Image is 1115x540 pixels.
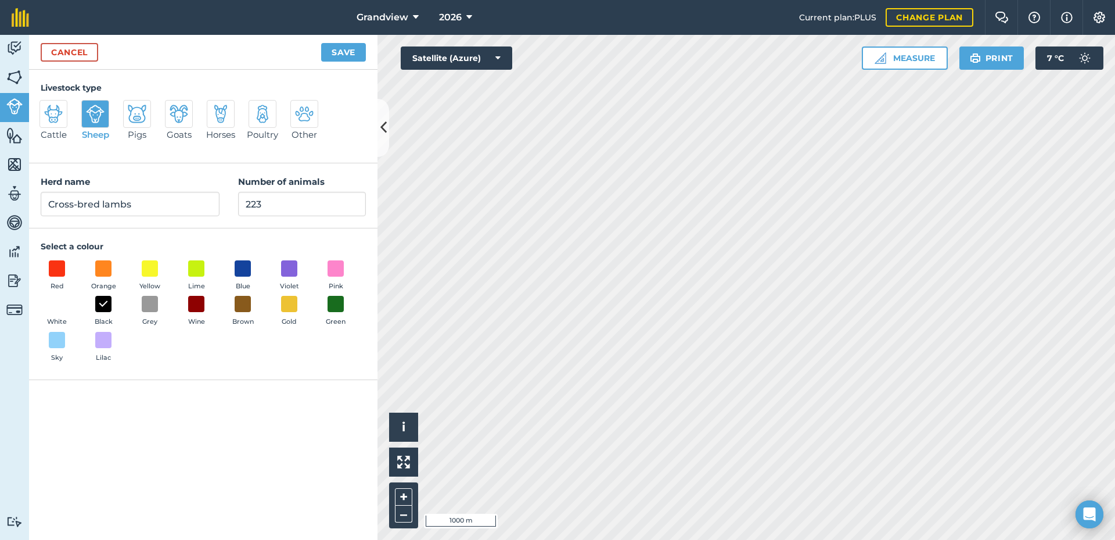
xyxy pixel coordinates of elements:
[395,506,412,523] button: –
[41,176,90,187] strong: Herd name
[226,260,259,292] button: Blue
[253,105,272,123] img: svg+xml;base64,PD94bWwgdmVyc2lvbj0iMS4wIiBlbmNvZGluZz0idXRmLTgiPz4KPCEtLSBHZW5lcmF0b3I6IEFkb2JlIE...
[959,47,1024,70] button: Print
[875,52,886,64] img: Ruler icon
[329,281,343,292] span: Pink
[6,516,23,527] img: svg+xml;base64,PD94bWwgdmVyc2lvbj0iMS4wIiBlbmNvZGluZz0idXRmLTgiPz4KPCEtLSBHZW5lcmF0b3I6IEFkb2JlIE...
[326,317,346,327] span: Green
[321,43,366,62] button: Save
[82,128,109,142] span: Sheep
[6,185,23,202] img: svg+xml;base64,PD94bWwgdmVyc2lvbj0iMS4wIiBlbmNvZGluZz0idXRmLTgiPz4KPCEtLSBHZW5lcmF0b3I6IEFkb2JlIE...
[6,243,23,260] img: svg+xml;base64,PD94bWwgdmVyc2lvbj0iMS4wIiBlbmNvZGluZz0idXRmLTgiPz4KPCEtLSBHZW5lcmF0b3I6IEFkb2JlIE...
[397,456,410,469] img: Four arrows, one pointing top left, one top right, one bottom right and the last bottom left
[211,105,230,123] img: svg+xml;base64,PD94bWwgdmVyc2lvbj0iMS4wIiBlbmNvZGluZz0idXRmLTgiPz4KPCEtLSBHZW5lcmF0b3I6IEFkb2JlIE...
[1047,47,1064,70] span: 7 ° C
[170,105,188,123] img: svg+xml;base64,PD94bWwgdmVyc2lvbj0iMS4wIiBlbmNvZGluZz0idXRmLTgiPz4KPCEtLSBHZW5lcmF0b3I6IEFkb2JlIE...
[402,420,405,434] span: i
[51,353,63,363] span: Sky
[886,8,973,27] a: Change plan
[295,105,314,123] img: svg+xml;base64,PD94bWwgdmVyc2lvbj0iMS4wIiBlbmNvZGluZz0idXRmLTgiPz4KPCEtLSBHZW5lcmF0b3I6IEFkb2JlIE...
[41,260,73,292] button: Red
[47,317,67,327] span: White
[91,281,116,292] span: Orange
[6,214,23,231] img: svg+xml;base64,PD94bWwgdmVyc2lvbj0iMS4wIiBlbmNvZGluZz0idXRmLTgiPz4KPCEtLSBHZW5lcmF0b3I6IEFkb2JlIE...
[1035,47,1103,70] button: 7 °C
[238,176,325,187] strong: Number of animals
[273,260,305,292] button: Violet
[236,281,250,292] span: Blue
[401,47,512,70] button: Satellite (Azure)
[1076,500,1103,528] div: Open Intercom Messenger
[96,353,111,363] span: Lilac
[142,317,157,327] span: Grey
[970,51,981,65] img: svg+xml;base64,PHN2ZyB4bWxucz0iaHR0cDovL3d3dy53My5vcmcvMjAwMC9zdmciIHdpZHRoPSIxOSIgaGVpZ2h0PSIyNC...
[87,296,120,327] button: Black
[87,332,120,363] button: Lilac
[6,98,23,115] img: svg+xml;base64,PD94bWwgdmVyc2lvbj0iMS4wIiBlbmNvZGluZz0idXRmLTgiPz4KPCEtLSBHZW5lcmF0b3I6IEFkb2JlIE...
[292,128,317,142] span: Other
[95,317,113,327] span: Black
[44,105,63,123] img: svg+xml;base64,PD94bWwgdmVyc2lvbj0iMS4wIiBlbmNvZGluZz0idXRmLTgiPz4KPCEtLSBHZW5lcmF0b3I6IEFkb2JlIE...
[41,128,67,142] span: Cattle
[226,296,259,327] button: Brown
[6,302,23,318] img: svg+xml;base64,PD94bWwgdmVyc2lvbj0iMS4wIiBlbmNvZGluZz0idXRmLTgiPz4KPCEtLSBHZW5lcmF0b3I6IEFkb2JlIE...
[6,69,23,86] img: svg+xml;base64,PHN2ZyB4bWxucz0iaHR0cDovL3d3dy53My5vcmcvMjAwMC9zdmciIHdpZHRoPSI1NiIgaGVpZ2h0PSI2MC...
[51,281,64,292] span: Red
[41,43,98,62] a: Cancel
[41,332,73,363] button: Sky
[273,296,305,327] button: Gold
[167,128,192,142] span: Goats
[357,10,408,24] span: Grandview
[206,128,235,142] span: Horses
[6,272,23,289] img: svg+xml;base64,PD94bWwgdmVyc2lvbj0iMS4wIiBlbmNvZGluZz0idXRmLTgiPz4KPCEtLSBHZW5lcmF0b3I6IEFkb2JlIE...
[188,317,205,327] span: Wine
[1092,12,1106,23] img: A cog icon
[799,11,876,24] span: Current plan : PLUS
[6,40,23,57] img: svg+xml;base64,PD94bWwgdmVyc2lvbj0iMS4wIiBlbmNvZGluZz0idXRmLTgiPz4KPCEtLSBHZW5lcmF0b3I6IEFkb2JlIE...
[232,317,254,327] span: Brown
[1061,10,1073,24] img: svg+xml;base64,PHN2ZyB4bWxucz0iaHR0cDovL3d3dy53My5vcmcvMjAwMC9zdmciIHdpZHRoPSIxNyIgaGVpZ2h0PSIxNy...
[247,128,278,142] span: Poultry
[319,260,352,292] button: Pink
[41,296,73,327] button: White
[180,296,213,327] button: Wine
[128,128,146,142] span: Pigs
[139,281,160,292] span: Yellow
[12,8,29,27] img: fieldmargin Logo
[282,317,297,327] span: Gold
[41,81,366,94] h4: Livestock type
[995,12,1009,23] img: Two speech bubbles overlapping with the left bubble in the forefront
[1073,47,1096,70] img: svg+xml;base64,PD94bWwgdmVyc2lvbj0iMS4wIiBlbmNvZGluZz0idXRmLTgiPz4KPCEtLSBHZW5lcmF0b3I6IEFkb2JlIE...
[280,281,299,292] span: Violet
[128,105,146,123] img: svg+xml;base64,PD94bWwgdmVyc2lvbj0iMS4wIiBlbmNvZGluZz0idXRmLTgiPz4KPCEtLSBHZW5lcmF0b3I6IEFkb2JlIE...
[180,260,213,292] button: Lime
[134,260,166,292] button: Yellow
[134,296,166,327] button: Grey
[862,47,948,70] button: Measure
[6,156,23,173] img: svg+xml;base64,PHN2ZyB4bWxucz0iaHR0cDovL3d3dy53My5vcmcvMjAwMC9zdmciIHdpZHRoPSI1NiIgaGVpZ2h0PSI2MC...
[389,413,418,442] button: i
[87,260,120,292] button: Orange
[86,105,105,123] img: svg+xml;base64,PD94bWwgdmVyc2lvbj0iMS4wIiBlbmNvZGluZz0idXRmLTgiPz4KPCEtLSBHZW5lcmF0b3I6IEFkb2JlIE...
[439,10,462,24] span: 2026
[1027,12,1041,23] img: A question mark icon
[6,127,23,144] img: svg+xml;base64,PHN2ZyB4bWxucz0iaHR0cDovL3d3dy53My5vcmcvMjAwMC9zdmciIHdpZHRoPSI1NiIgaGVpZ2h0PSI2MC...
[41,241,103,252] strong: Select a colour
[319,296,352,327] button: Green
[395,488,412,506] button: +
[188,281,205,292] span: Lime
[98,297,109,311] img: svg+xml;base64,PHN2ZyB4bWxucz0iaHR0cDovL3d3dy53My5vcmcvMjAwMC9zdmciIHdpZHRoPSIxOCIgaGVpZ2h0PSIyNC...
